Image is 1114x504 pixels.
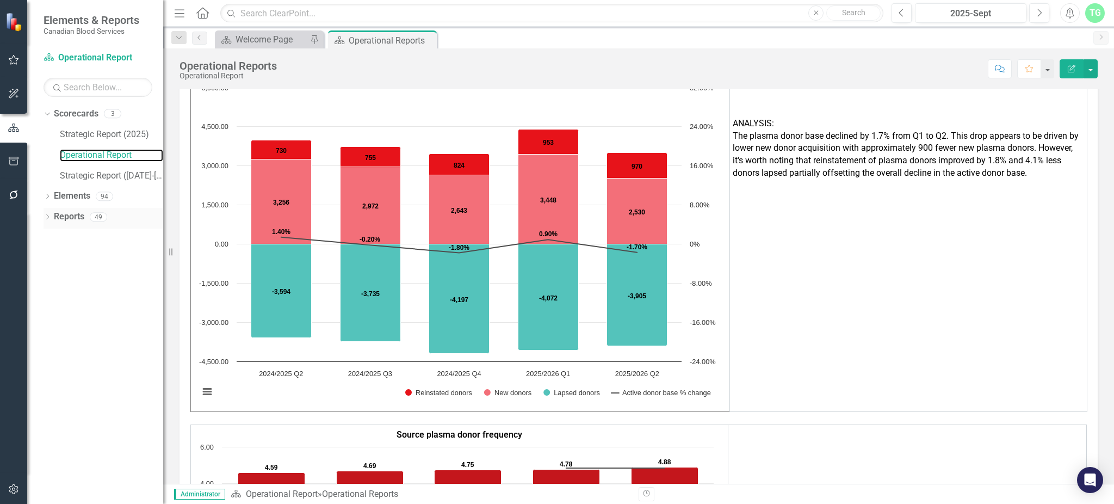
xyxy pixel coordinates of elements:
text: 953 [543,139,554,146]
a: Strategic Report ([DATE]-[DATE]) (Archive) [60,170,163,182]
text: 2025/2026 Q2 [615,370,659,378]
div: Chart. Highcharts interactive chart. [194,82,727,409]
a: Operational Report [246,489,318,499]
text: 4.00 [200,480,214,488]
text: -1.80% [449,244,469,251]
div: 2025-Sept [919,7,1023,20]
span: Administrator [174,489,225,500]
text: 2,972 [362,202,379,210]
path: 2025/2026 Q2, -3,905. Lapsed donors. [607,244,667,346]
path: 2024/2025 Q3, 755. Reinstated donors. [341,147,401,167]
path: 2025/2026 Q1, -4,072. Lapsed donors. [518,244,579,351]
path: 2024/2025 Q2, 730. Reinstated donors. [251,140,312,159]
div: 94 [96,192,113,201]
text: -24.00% [690,358,716,366]
path: 2024/2025 Q3, 2,972. New donors. [341,167,401,244]
text: -3,000.00 [199,318,228,327]
path: 2025/2026 Q1, 3,448. New donors. [518,155,579,244]
text: 0% [690,240,700,248]
div: 3 [104,109,121,119]
text: -1.70% [627,243,647,251]
span: Elements & Reports [44,14,139,27]
div: Operational Reports [349,34,434,47]
text: 2025/2026 Q1 [526,370,570,378]
text: -4,500.00 [199,358,228,366]
text: -16.00% [690,318,716,327]
text: -0.20% [360,236,380,243]
g: New donors, series 2 of 4. Bar series with 5 bars. Y axis, values. [251,155,667,244]
text: 4.88 [658,458,671,466]
path: 2024/2025 Q2, 3,256. New donors. [251,159,312,244]
small: Canadian Blood Services [44,27,139,35]
g: Lapsed donors, series 3 of 4. Bar series with 5 bars. Y axis, values. [251,244,667,354]
text: 1.40% [272,228,290,236]
text: -4,197 [450,296,468,304]
text: 3,256 [273,199,289,206]
div: Operational Reports [180,60,277,72]
button: Show New donors [484,389,531,397]
input: Search Below... [44,78,152,97]
div: Operational Reports [322,489,398,499]
button: TG [1085,3,1105,23]
a: Elements [54,190,90,202]
a: Welcome Page [218,33,307,46]
text: -4,072 [539,294,558,302]
path: 2024/2025 Q4, 824. Reinstated donors. [429,154,490,175]
div: Operational Report [180,72,277,80]
g: Target, series 2 of 2. Line with 5 data points. [271,466,666,470]
button: Show Lapsed donors [543,389,600,397]
text: 0.00 [215,240,228,248]
text: 730 [276,147,287,155]
div: Open Intercom Messenger [1077,467,1103,493]
text: 2024/2025 Q4 [437,370,481,378]
a: Operational Report [60,149,163,162]
path: 2024/2025 Q3, -3,735. Lapsed donors. [341,244,401,342]
path: 2025/2026 Q2, 2,530. New donors. [607,179,667,244]
text: 1,500.00 [201,201,228,209]
text: 8.00% [690,201,709,209]
text: 2,530 [629,208,645,216]
text: 2024/2025 Q3 [348,370,392,378]
text: -3,735 [361,290,380,298]
div: Welcome Page [236,33,307,46]
p: The plasma donor base declined by 1.7% from Q1 to Q2. This drop appears to be driven by lower new... [733,130,1084,180]
a: Operational Report [44,52,152,64]
a: Scorecards [54,108,98,120]
text: -3,905 [628,292,646,300]
text: Lapsed donors [554,389,600,397]
text: 970 [632,163,642,170]
text: 2024/2025 Q2 [259,370,303,378]
svg: Interactive chart [194,82,721,409]
text: -8.00% [690,279,712,287]
text: 0.90% [539,230,558,238]
text: 2,643 [451,207,467,214]
text: 3,448 [540,196,556,204]
img: ClearPoint Strategy [5,13,24,32]
text: 4.59 [265,464,278,471]
strong: Source plasma donor frequency [397,429,522,440]
text: 4.75 [461,461,474,469]
text: -3,594 [272,288,290,296]
text: -1,500.00 [199,279,228,287]
button: View chart menu, Chart [199,384,214,399]
a: Strategic Report (2025) [60,128,163,141]
span: Search [842,8,865,17]
text: 4.69 [363,462,376,470]
text: 4.78 [560,460,573,468]
div: » [231,488,630,501]
text: 6.00 [200,443,214,451]
text: 4,500.00 [201,122,228,131]
button: 2025-Sept [915,3,1026,23]
g: Reinstated donors, series 1 of 4. Bar series with 5 bars. Y axis, values. [251,130,667,179]
button: Show Reinstated donors [405,389,472,397]
path: 2024/2025 Q4, 2,643. New donors. [429,175,490,244]
a: Reports [54,211,84,223]
button: Show Active donor base % change [611,389,711,397]
text: 24.00% [690,122,713,131]
text: 755 [365,154,376,162]
path: 2024/2025 Q2, -3,594. Lapsed donors. [251,244,312,338]
path: 2024/2025 Q4, -4,197. Lapsed donors. [429,244,490,354]
input: Search ClearPoint... [220,4,883,23]
button: Search [826,5,881,21]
